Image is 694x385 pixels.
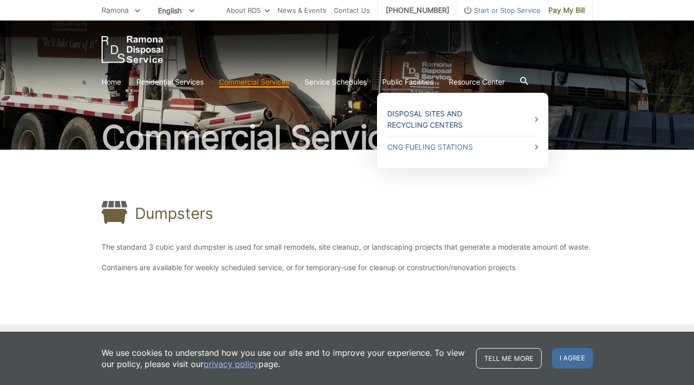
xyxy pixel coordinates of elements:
span: Pay My Bill [548,5,585,16]
p: We use cookies to understand how you use our site and to improve your experience. To view our pol... [102,347,466,370]
a: Service Schedules [305,76,367,88]
a: Contact Us [334,5,370,16]
a: CNG Fueling Stations [387,141,538,153]
a: Residential Services [136,76,204,88]
a: EDCD logo. Return to the homepage. [102,36,163,63]
a: News & Events [277,5,326,16]
a: privacy policy [204,358,259,370]
span: English [150,2,202,19]
a: Public Facilities [382,76,433,88]
a: Home [102,76,121,88]
a: Commercial Services [219,76,289,88]
span: I agree [552,348,593,369]
a: Tell me more [476,348,542,369]
a: Resource Center [449,76,505,88]
h2: Commercial Services [102,121,593,154]
span: Ramona [102,6,129,14]
a: About RDS [226,5,270,16]
p: Containers are available for weekly scheduled service, or for temporary-use for cleanup or constr... [102,262,593,273]
a: Disposal Sites and Recycling Centers [387,108,538,131]
p: The standard 3 cubic yard dumpster is used for small remodels, site cleanup, or landscaping proje... [102,241,593,253]
h1: Dumpsters [135,204,213,222]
